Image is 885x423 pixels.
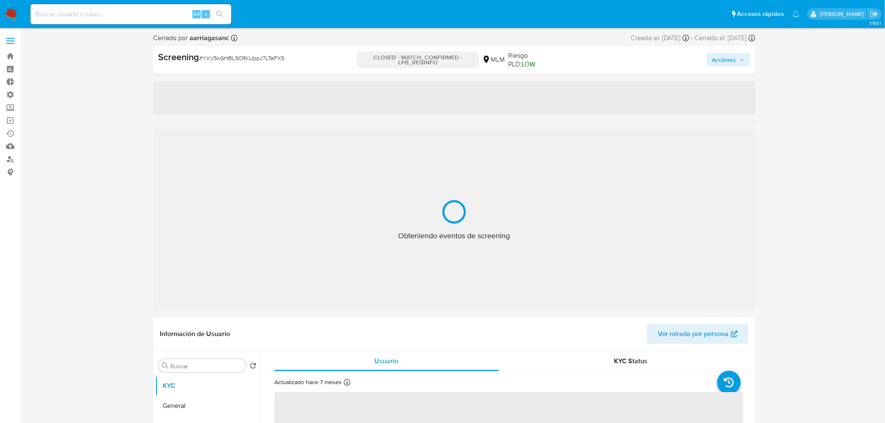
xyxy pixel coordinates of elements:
span: Accesos rápidos [737,10,784,18]
span: # YXV5kGHBL9CRKUppJ7LTeFX5 [199,54,284,62]
span: Alt [193,10,200,18]
button: Acciones [706,53,750,66]
div: Cerrado el: [DATE] [695,33,755,43]
span: Usuario [375,356,399,366]
button: Volver al orden por defecto [250,362,256,372]
b: aarriagasanc [188,33,229,43]
span: KYC Status [614,356,648,366]
input: Buscar usuario o caso... [31,9,231,20]
h1: Información de Usuario [160,330,230,338]
button: Buscar [162,362,169,369]
a: Notificaciones [793,10,800,18]
p: marianela.tarsia@mercadolibre.com [820,10,867,18]
span: LOW [522,59,535,69]
button: KYC [155,376,260,396]
a: Salir [870,10,879,18]
button: search-icon [211,8,228,20]
span: Cerrado por [153,33,229,43]
p: Actualizado hace 7 meses [274,378,342,386]
div: Creado el: [DATE] [631,33,689,43]
span: - [691,33,693,43]
button: General [155,396,260,416]
span: ‌ [153,82,755,115]
b: Screening [158,50,199,64]
span: Riesgo PLD: [508,51,552,69]
button: Ver mirada por persona [647,324,749,344]
div: MLM [482,55,505,64]
span: s [205,10,207,18]
span: Ver mirada por persona [658,324,729,344]
p: CLOSED - MATCH_CONFIRMED - LPB_REQINFO [357,51,479,68]
span: Acciones [712,53,736,66]
input: Buscar [170,362,243,370]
